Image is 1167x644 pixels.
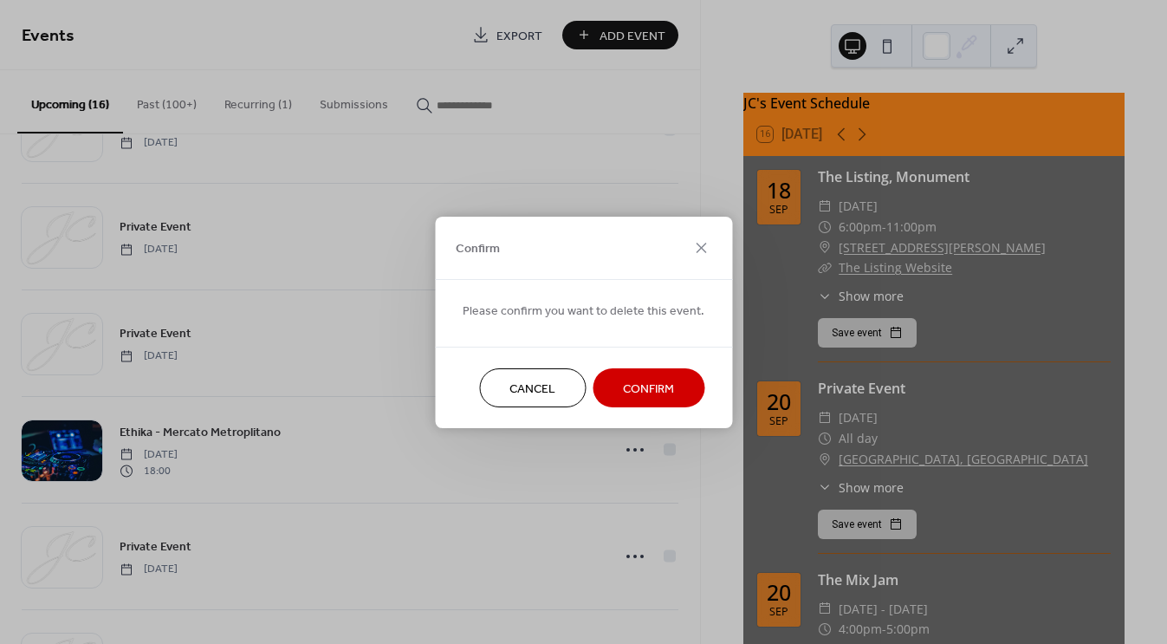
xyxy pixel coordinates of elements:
[479,368,586,407] button: Cancel
[456,240,500,258] span: Confirm
[623,380,674,398] span: Confirm
[593,368,704,407] button: Confirm
[463,302,704,320] span: Please confirm you want to delete this event.
[509,380,555,398] span: Cancel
